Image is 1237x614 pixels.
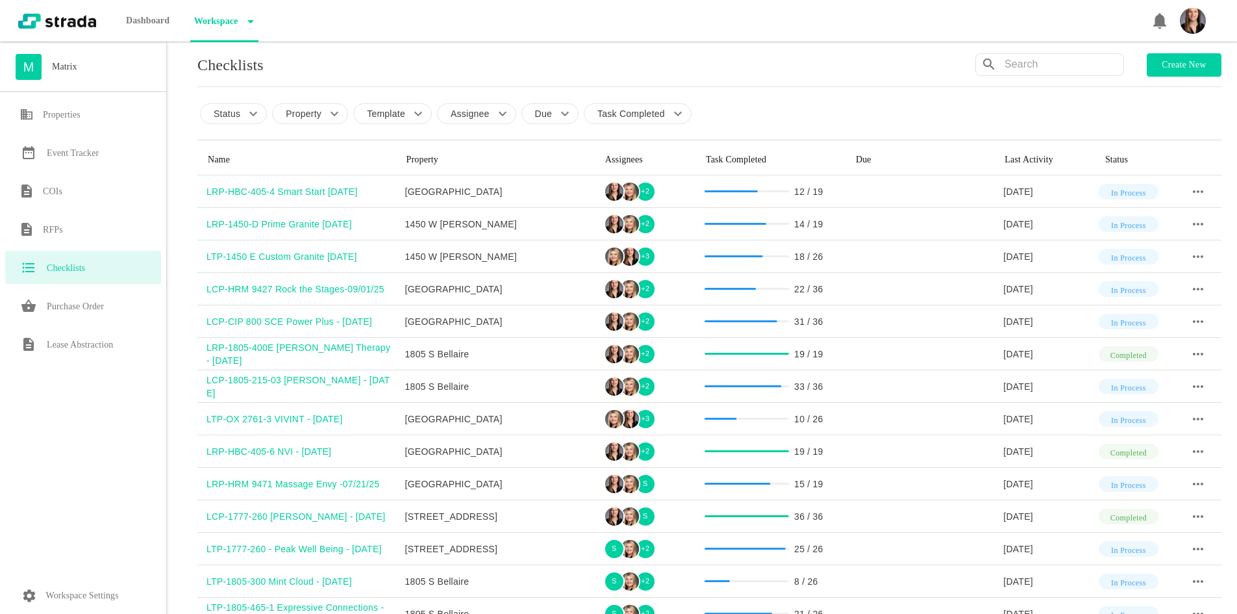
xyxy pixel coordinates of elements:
[206,250,396,263] div: LTP-1450 E Custom Granite [DATE]
[1099,476,1158,492] div: In Process
[206,185,396,198] div: LRP-HBC-405-4 Smart Start [DATE]
[621,475,639,493] img: Maggie Keasling
[604,571,625,592] div: S
[794,445,823,458] div: 19 / 19
[405,478,595,491] div: [GEOGRAPHIC_DATA]
[794,218,823,231] div: 14 / 19
[47,261,85,276] h6: Checklists
[1099,411,1158,427] div: In Process
[1005,155,1084,164] div: Last Activity
[405,185,595,198] div: [GEOGRAPHIC_DATA]
[1003,250,1095,263] div: [DATE]
[18,14,96,29] img: strada-logo
[695,145,845,175] th: Toggle SortBy
[605,280,623,298] img: Ty Depies
[405,283,595,296] div: [GEOGRAPHIC_DATA]
[405,543,595,556] div: [STREET_ADDRESS]
[635,409,656,429] div: + 3
[794,380,823,393] div: 33 / 36
[1003,478,1095,491] div: [DATE]
[794,250,823,263] div: 18 / 26
[1003,218,1095,231] div: [DATE]
[605,215,623,233] img: Ty Depies
[367,107,405,120] p: Template
[635,344,656,365] div: + 2
[794,348,823,361] div: 19 / 19
[635,246,656,267] div: + 3
[1105,155,1166,164] div: Status
[794,543,823,556] div: 25 / 26
[405,413,595,426] div: [GEOGRAPHIC_DATA]
[197,145,396,175] th: Toggle SortBy
[43,107,81,123] h6: Properties
[1003,575,1095,588] div: [DATE]
[1003,185,1095,198] div: [DATE]
[605,410,623,428] img: Maggie Keasling
[1099,216,1158,232] div: In Process
[604,539,625,559] div: S
[451,107,490,120] p: Assignee
[635,214,656,235] div: + 2
[206,341,396,367] div: LRP-1805-400E [PERSON_NAME] Therapy - [DATE]
[405,218,595,231] div: 1450 W [PERSON_NAME]
[206,218,396,231] div: LRP-1450-D Prime Granite [DATE]
[794,575,818,588] div: 8 / 26
[635,181,656,202] div: + 2
[1005,54,1123,75] input: Search
[994,145,1095,175] th: Toggle SortBy
[214,107,240,120] p: Status
[1003,445,1095,458] div: [DATE]
[621,248,639,266] img: Ty Depies
[206,445,396,458] div: LRP-HBC-405-6 NVI - [DATE]
[405,510,595,523] div: [STREET_ADDRESS]
[605,345,623,363] img: Ty Depies
[47,299,104,314] h6: Purchase Order
[1099,574,1158,589] div: In Process
[621,215,639,233] img: Maggie Keasling
[208,155,386,164] div: Name
[794,315,823,328] div: 31 / 36
[794,283,823,296] div: 22 / 36
[43,184,62,199] h6: COIs
[1095,145,1176,175] th: Toggle SortBy
[621,410,639,428] img: Ty Depies
[621,572,639,591] img: Maggie Keasling
[535,107,552,120] p: Due
[635,506,656,527] div: S
[405,575,595,588] div: 1805 S Bellaire
[605,475,623,493] img: Ty Depies
[1147,53,1221,77] button: Create new
[1003,380,1095,393] div: [DATE]
[605,183,623,201] img: Ty Depies
[621,507,639,526] img: Maggie Keasling
[16,54,42,80] div: M
[1003,315,1095,328] div: [DATE]
[1099,444,1158,459] div: Completed
[52,59,77,75] h6: Matrix
[794,478,823,491] div: 15 / 19
[206,543,396,556] div: LTP-1777-260 - Peak Well Being - [DATE]
[46,588,119,604] p: Workspace Settings
[405,250,595,263] div: 1450 W [PERSON_NAME]
[1003,510,1095,523] div: [DATE]
[47,146,99,161] h6: Event Tracker
[396,145,595,175] th: Toggle SortBy
[856,155,984,164] div: Due
[621,442,639,461] img: Maggie Keasling
[635,539,656,559] div: + 2
[1176,145,1221,175] th: Toggle SortBy
[621,280,639,298] img: Maggie Keasling
[605,507,623,526] img: Ty Depies
[794,413,823,426] div: 10 / 26
[1099,379,1158,394] div: In Process
[605,155,685,164] div: Assignees
[206,374,396,400] div: LCP-1805-215-03 [PERSON_NAME] - [DATE]
[1003,543,1095,556] div: [DATE]
[635,441,656,462] div: + 2
[605,442,623,461] img: Ty Depies
[794,185,823,198] div: 12 / 19
[621,313,639,331] img: Maggie Keasling
[621,345,639,363] img: Maggie Keasling
[206,413,396,426] div: LTP-OX 2761-3 VIVINT - [DATE]
[845,145,994,175] th: Toggle SortBy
